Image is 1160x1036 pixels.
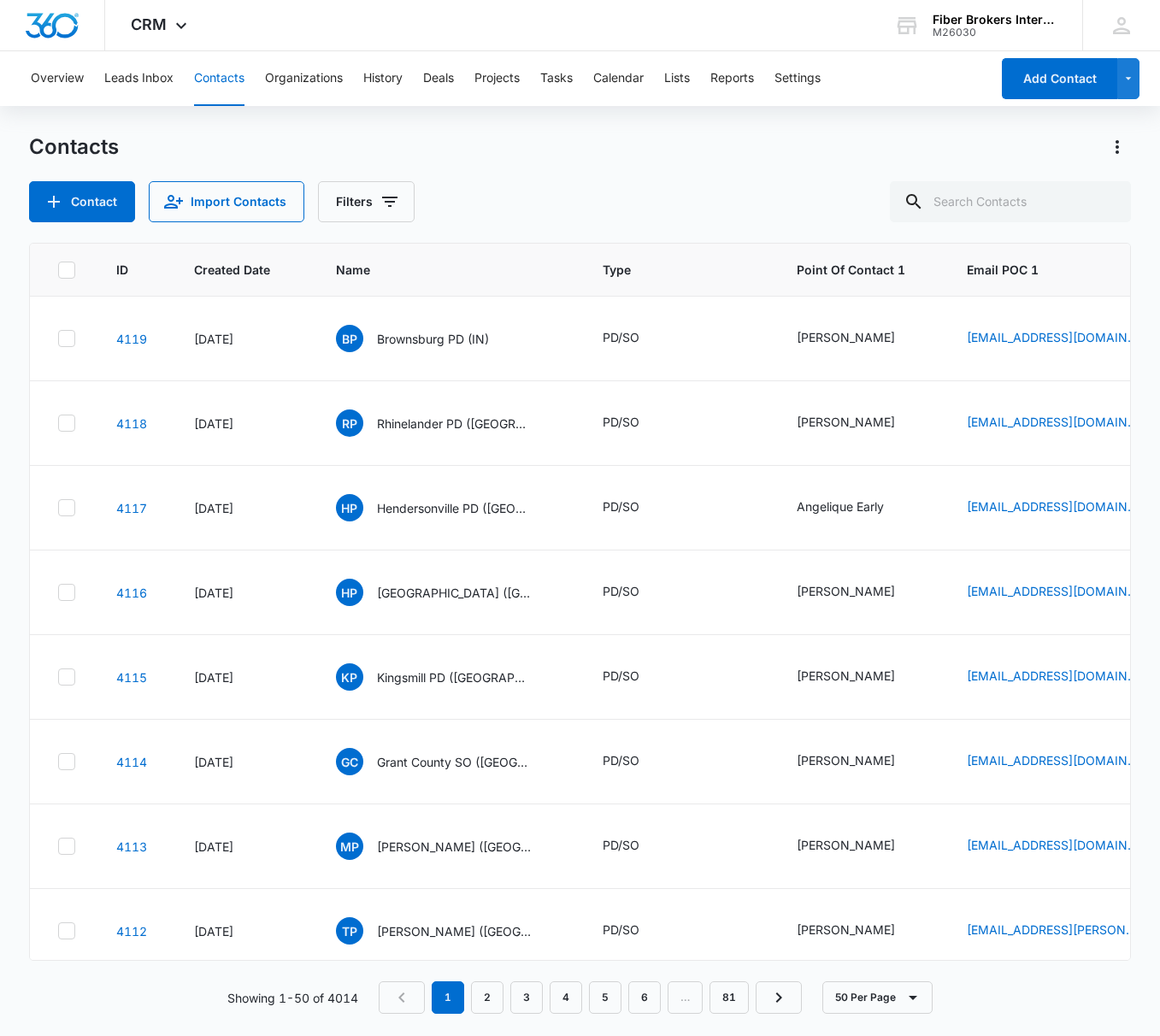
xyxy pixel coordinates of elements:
[116,501,147,515] a: Navigate to contact details page for Hendersonville PD (TN)
[933,26,1057,38] div: account id
[423,51,454,106] button: Deals
[1104,133,1131,161] button: Actions
[363,51,403,106] button: History
[797,751,926,772] div: Point Of Contact 1 - Travis Klaas - Select to Edit Field
[194,584,295,602] div: [DATE]
[265,51,343,106] button: Organizations
[377,415,531,433] p: Rhinelander PD ([GEOGRAPHIC_DATA])
[603,328,639,346] div: PD/SO
[550,981,582,1014] a: Page 4
[194,261,270,279] span: Created Date
[194,499,295,517] div: [DATE]
[967,328,1138,346] a: [EMAIL_ADDRESS][DOMAIN_NAME]
[797,413,926,433] div: Point Of Contact 1 - Ryan Larsen - Select to Edit Field
[797,328,926,349] div: Point Of Contact 1 - Debbie Umbanhowar - Select to Edit Field
[967,582,1138,600] a: [EMAIL_ADDRESS][DOMAIN_NAME]
[131,15,167,33] span: CRM
[603,751,639,769] div: PD/SO
[797,836,895,854] div: [PERSON_NAME]
[116,670,147,685] a: Navigate to contact details page for Kingsmill PD (VA)
[104,51,174,106] button: Leads Inbox
[336,579,562,606] div: Name - Hanover Park PD (IL) - Select to Edit Field
[822,981,933,1014] button: 50 Per Page
[603,667,639,685] div: PD/SO
[797,667,926,687] div: Point Of Contact 1 - James West - Select to Edit Field
[710,981,749,1014] a: Page 81
[336,409,363,437] span: RP
[603,582,670,603] div: Type - PD/SO - Select to Edit Field
[933,13,1057,26] div: account name
[116,586,147,600] a: Navigate to contact details page for Hanover Park PD (IL)
[603,328,670,349] div: Type - PD/SO - Select to Edit Field
[603,413,670,433] div: Type - PD/SO - Select to Edit Field
[603,413,639,431] div: PD/SO
[377,838,531,856] p: [PERSON_NAME] ([GEOGRAPHIC_DATA])
[336,917,363,945] span: TP
[797,751,895,769] div: [PERSON_NAME]
[664,51,690,106] button: Lists
[116,924,147,939] a: Navigate to contact details page for Tye PD (TX)
[336,325,520,352] div: Name - Brownsburg PD (IN) - Select to Edit Field
[336,833,363,860] span: MP
[797,921,895,939] div: [PERSON_NAME]
[194,330,295,348] div: [DATE]
[116,755,147,769] a: Navigate to contact details page for Grant County SO (WI)
[797,667,895,685] div: [PERSON_NAME]
[471,981,503,1014] a: Page 2
[797,413,895,431] div: [PERSON_NAME]
[474,51,520,106] button: Projects
[377,753,531,771] p: Grant County SO ([GEOGRAPHIC_DATA])
[774,51,821,106] button: Settings
[336,261,537,279] span: Name
[336,579,363,606] span: HP
[890,181,1131,222] input: Search Contacts
[589,981,621,1014] a: Page 5
[336,917,562,945] div: Name - Tye PD (TX) - Select to Edit Field
[336,325,363,352] span: BP
[603,921,670,941] div: Type - PD/SO - Select to Edit Field
[603,751,670,772] div: Type - PD/SO - Select to Edit Field
[194,753,295,771] div: [DATE]
[194,668,295,686] div: [DATE]
[603,497,639,515] div: PD/SO
[628,981,661,1014] a: Page 6
[31,51,84,106] button: Overview
[336,409,562,437] div: Name - Rhinelander PD (WI) - Select to Edit Field
[603,836,639,854] div: PD/SO
[967,497,1138,515] a: [EMAIL_ADDRESS][DOMAIN_NAME]
[797,497,915,518] div: Point Of Contact 1 - Angelique Early - Select to Edit Field
[756,981,802,1014] a: Next Page
[29,181,135,222] button: Add Contact
[116,261,128,279] span: ID
[432,981,464,1014] em: 1
[379,981,802,1014] nav: Pagination
[797,582,895,600] div: [PERSON_NAME]
[967,413,1138,431] a: [EMAIL_ADDRESS][DOMAIN_NAME]
[603,582,639,600] div: PD/SO
[116,332,147,346] a: Navigate to contact details page for Brownsburg PD (IN)
[194,922,295,940] div: [DATE]
[797,328,895,346] div: [PERSON_NAME]
[797,836,926,856] div: Point Of Contact 1 - Bryan Childress - Select to Edit Field
[116,416,147,431] a: Navigate to contact details page for Rhinelander PD (WI)
[336,494,363,521] span: HP
[797,921,926,941] div: Point Of Contact 1 - Tristan Chavez - Select to Edit Field
[1002,58,1117,99] button: Add Contact
[797,582,926,603] div: Point Of Contact 1 - Theodore Crawford - Select to Edit Field
[194,838,295,856] div: [DATE]
[149,181,304,222] button: Import Contacts
[967,751,1138,769] a: [EMAIL_ADDRESS][DOMAIN_NAME]
[967,921,1138,939] a: [EMAIL_ADDRESS][PERSON_NAME][DOMAIN_NAME]
[593,51,644,106] button: Calendar
[967,836,1138,854] a: [EMAIL_ADDRESS][DOMAIN_NAME]
[227,989,358,1007] p: Showing 1-50 of 4014
[967,667,1138,685] a: [EMAIL_ADDRESS][DOMAIN_NAME]
[540,51,573,106] button: Tasks
[377,922,531,940] p: [PERSON_NAME] ([GEOGRAPHIC_DATA])
[318,181,415,222] button: Filters
[603,921,639,939] div: PD/SO
[336,748,363,775] span: GC
[603,667,670,687] div: Type - PD/SO - Select to Edit Field
[336,833,562,860] div: Name - Millington PD (TN) - Select to Edit Field
[194,415,295,433] div: [DATE]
